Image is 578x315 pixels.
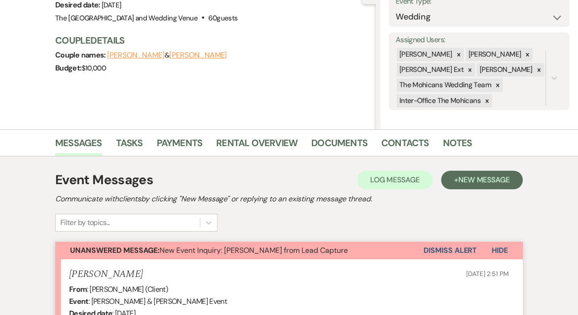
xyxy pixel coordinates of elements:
span: New Event Inquiry: [PERSON_NAME] from Lead Capture [70,245,348,255]
a: Tasks [116,135,143,156]
span: & [107,51,227,60]
span: New Message [458,175,510,185]
strong: Unanswered Message: [70,245,160,255]
button: Hide [477,242,523,259]
div: Filter by topics... [60,217,110,228]
a: Contacts [381,135,429,156]
span: Hide [492,245,508,255]
span: 60 guests [208,13,238,23]
h5: [PERSON_NAME] [69,269,143,280]
h1: Event Messages [55,170,153,190]
button: Dismiss Alert [424,242,477,259]
button: Unanswered Message:New Event Inquiry: [PERSON_NAME] from Lead Capture [55,242,424,259]
div: Inter-Office The Mohicans [397,94,482,108]
span: [DATE] 2:51 PM [466,270,509,278]
a: Notes [443,135,472,156]
span: The [GEOGRAPHIC_DATA] and Wedding Venue [55,13,198,23]
a: Payments [157,135,203,156]
div: The Mohicans Wedding Team [397,78,493,92]
b: Event [69,296,89,306]
div: [PERSON_NAME] [477,63,534,77]
div: [PERSON_NAME] Ext [397,63,465,77]
div: [PERSON_NAME] [397,48,454,61]
h3: Couple Details [55,34,366,47]
a: Messages [55,135,102,156]
button: [PERSON_NAME] [169,51,227,59]
span: Couple names: [55,50,107,60]
span: [DATE] [102,0,121,10]
button: [PERSON_NAME] [107,51,165,59]
span: Budget: [55,63,82,73]
button: +New Message [441,171,523,189]
span: $10,000 [82,64,106,73]
label: Assigned Users: [396,33,563,47]
a: Rental Overview [216,135,297,156]
div: [PERSON_NAME] [466,48,523,61]
h2: Communicate with clients by clicking "New Message" or replying to an existing message thread. [55,193,523,205]
b: From [69,284,87,294]
a: Documents [311,135,367,156]
button: Log Message [357,171,433,189]
span: Log Message [370,175,420,185]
